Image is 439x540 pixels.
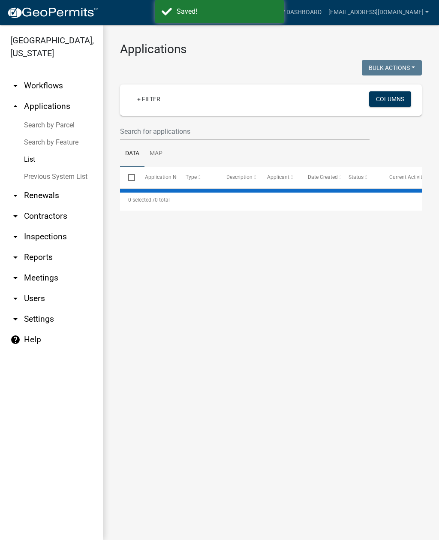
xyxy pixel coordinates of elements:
[177,6,277,17] div: Saved!
[389,174,425,180] span: Current Activity
[273,4,325,21] a: My Dashboard
[120,123,370,140] input: Search for applications
[10,252,21,262] i: arrow_drop_down
[300,167,340,188] datatable-header-cell: Date Created
[10,273,21,283] i: arrow_drop_down
[259,167,300,188] datatable-header-cell: Applicant
[136,167,177,188] datatable-header-cell: Application Number
[10,211,21,221] i: arrow_drop_down
[10,335,21,345] i: help
[145,174,192,180] span: Application Number
[10,81,21,91] i: arrow_drop_down
[308,174,338,180] span: Date Created
[120,140,144,168] a: Data
[381,167,422,188] datatable-header-cell: Current Activity
[120,42,422,57] h3: Applications
[10,190,21,201] i: arrow_drop_down
[130,91,167,107] a: + Filter
[128,197,155,203] span: 0 selected /
[10,101,21,112] i: arrow_drop_up
[340,167,381,188] datatable-header-cell: Status
[226,174,253,180] span: Description
[267,174,289,180] span: Applicant
[369,91,411,107] button: Columns
[177,167,218,188] datatable-header-cell: Type
[218,167,259,188] datatable-header-cell: Description
[325,4,432,21] a: [EMAIL_ADDRESS][DOMAIN_NAME]
[144,140,168,168] a: Map
[186,174,197,180] span: Type
[120,189,422,211] div: 0 total
[10,314,21,324] i: arrow_drop_down
[120,167,136,188] datatable-header-cell: Select
[10,293,21,304] i: arrow_drop_down
[349,174,364,180] span: Status
[10,232,21,242] i: arrow_drop_down
[362,60,422,75] button: Bulk Actions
